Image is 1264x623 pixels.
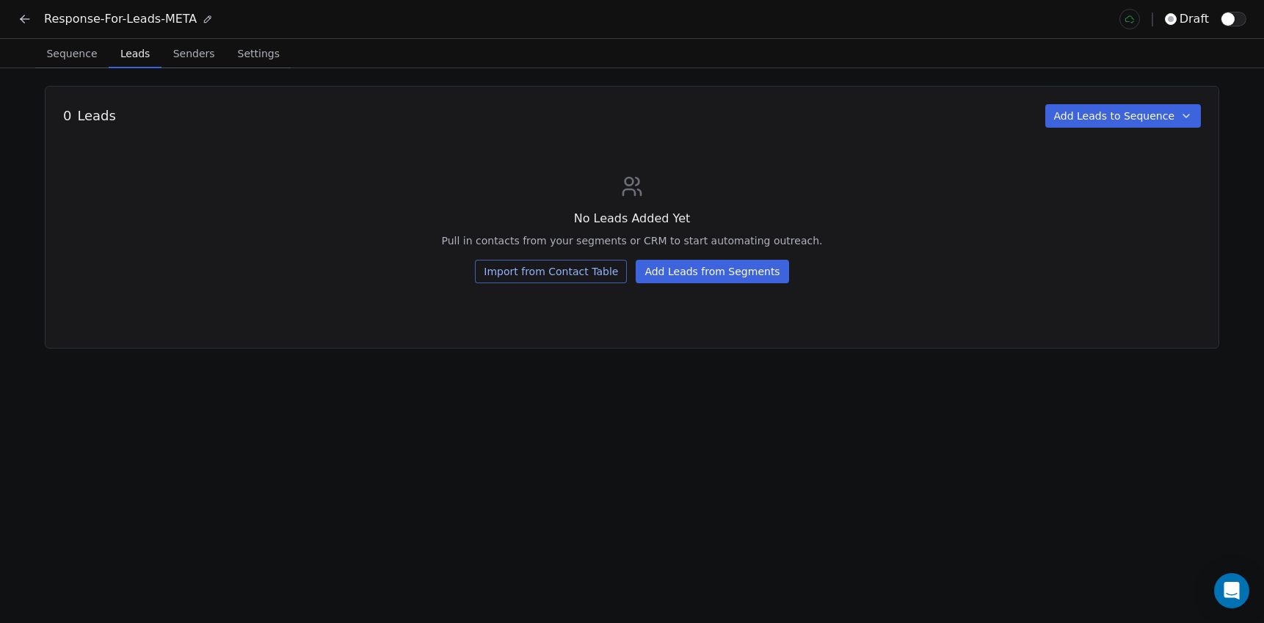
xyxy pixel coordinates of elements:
[63,106,71,125] span: 0
[61,85,73,97] img: tab_domain_overview_orange.svg
[636,260,788,283] button: Add Leads from Segments
[1045,104,1202,128] button: Add Leads to Sequence
[167,43,221,64] span: Senders
[441,210,822,227] div: No Leads Added Yet
[41,23,72,35] div: v 4.0.25
[475,260,627,283] button: Import from Contact Table
[77,106,115,125] span: Leads
[115,43,156,64] span: Leads
[164,87,244,96] div: Keyword (traffico)
[1214,573,1249,608] div: Open Intercom Messenger
[23,38,35,50] img: website_grey.svg
[44,10,197,28] span: Response-For-Leads-META
[77,87,112,96] div: Dominio
[441,233,822,248] div: Pull in contacts from your segments or CRM to start automating outreach.
[38,38,164,50] div: Dominio: [DOMAIN_NAME]
[23,23,35,35] img: logo_orange.svg
[40,43,103,64] span: Sequence
[232,43,286,64] span: Settings
[1180,10,1209,28] span: draft
[148,85,159,97] img: tab_keywords_by_traffic_grey.svg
